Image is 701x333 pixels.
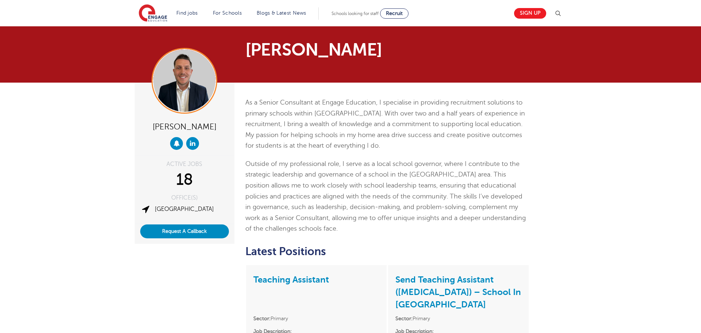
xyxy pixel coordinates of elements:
[245,159,530,234] p: Outside of my professional role, I serve as a local school governor, where I contribute to the st...
[395,316,413,321] strong: Sector:
[155,206,214,212] a: [GEOGRAPHIC_DATA]
[245,245,530,258] h2: Latest Positions
[140,224,229,238] button: Request A Callback
[257,10,306,16] a: Blogs & Latest News
[245,41,419,58] h1: [PERSON_NAME]
[395,275,521,310] a: Send Teaching Assistant ([MEDICAL_DATA]) – School In [GEOGRAPHIC_DATA]
[140,161,229,167] div: ACTIVE JOBS
[380,8,409,19] a: Recruit
[176,10,198,16] a: Find jobs
[140,195,229,201] div: OFFICE(S)
[253,314,379,323] li: Primary
[395,314,521,323] li: Primary
[139,4,167,23] img: Engage Education
[253,316,271,321] strong: Sector:
[140,171,229,189] div: 18
[514,8,546,19] a: Sign up
[245,97,530,151] p: As a Senior Consultant at Engage Education, I specialise in providing recruitment solutions to pr...
[386,11,403,16] span: Recruit
[253,275,329,285] a: Teaching Assistant
[332,11,379,16] span: Schools looking for staff
[213,10,242,16] a: For Schools
[140,119,229,133] div: [PERSON_NAME]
